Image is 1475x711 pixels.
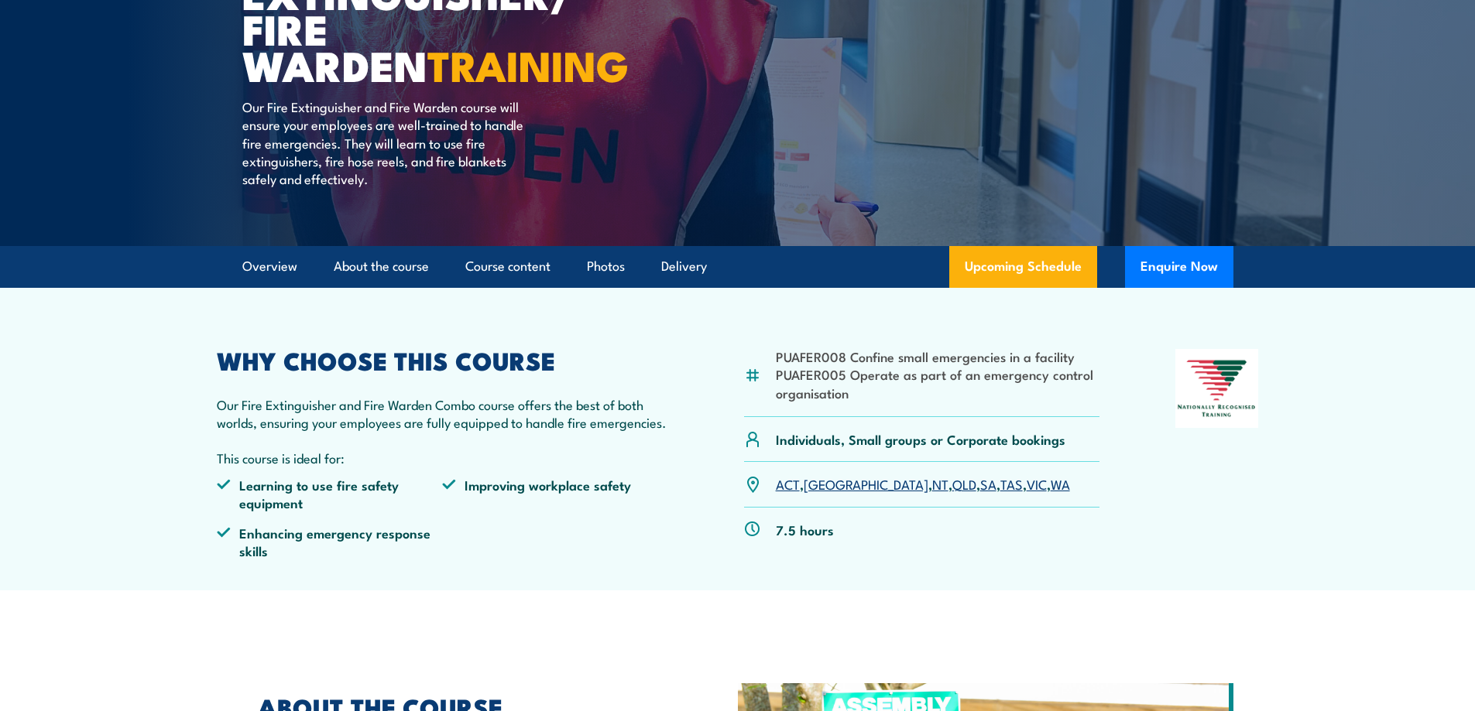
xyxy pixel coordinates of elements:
p: This course is ideal for: [217,449,669,467]
p: Our Fire Extinguisher and Fire Warden Combo course offers the best of both worlds, ensuring your ... [217,395,669,432]
a: VIC [1027,474,1047,493]
p: Individuals, Small groups or Corporate bookings [776,430,1065,448]
li: Enhancing emergency response skills [217,524,443,560]
a: Photos [587,246,625,287]
strong: TRAINING [427,32,629,96]
li: Learning to use fire safety equipment [217,476,443,512]
li: PUAFER005 Operate as part of an emergency control organisation [776,365,1100,402]
img: Nationally Recognised Training logo. [1175,349,1259,428]
p: 7.5 hours [776,521,834,538]
a: [GEOGRAPHIC_DATA] [804,474,928,493]
a: WA [1051,474,1070,493]
a: Course content [465,246,551,287]
a: SA [980,474,996,493]
button: Enquire Now [1125,246,1233,288]
p: Our Fire Extinguisher and Fire Warden course will ensure your employees are well-trained to handl... [242,97,525,188]
a: Delivery [661,246,707,287]
a: Overview [242,246,297,287]
a: Upcoming Schedule [949,246,1097,288]
a: TAS [1000,474,1023,493]
h2: WHY CHOOSE THIS COURSE [217,349,669,371]
li: PUAFER008 Confine small emergencies in a facility [776,347,1100,365]
p: , , , , , , , [776,475,1070,493]
a: ACT [776,474,800,493]
a: About the course [334,246,429,287]
a: NT [932,474,948,493]
a: QLD [952,474,976,493]
li: Improving workplace safety [442,476,668,512]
